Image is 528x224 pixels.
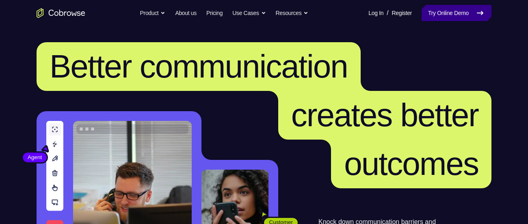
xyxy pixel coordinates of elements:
[387,8,388,18] span: /
[291,97,478,133] span: creates better
[50,48,348,84] span: Better communication
[392,5,412,21] a: Register
[422,5,491,21] a: Try Online Demo
[206,5,223,21] a: Pricing
[276,5,309,21] button: Resources
[232,5,266,21] button: Use Cases
[175,5,196,21] a: About us
[140,5,166,21] button: Product
[344,146,478,182] span: outcomes
[37,8,85,18] a: Go to the home page
[368,5,383,21] a: Log In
